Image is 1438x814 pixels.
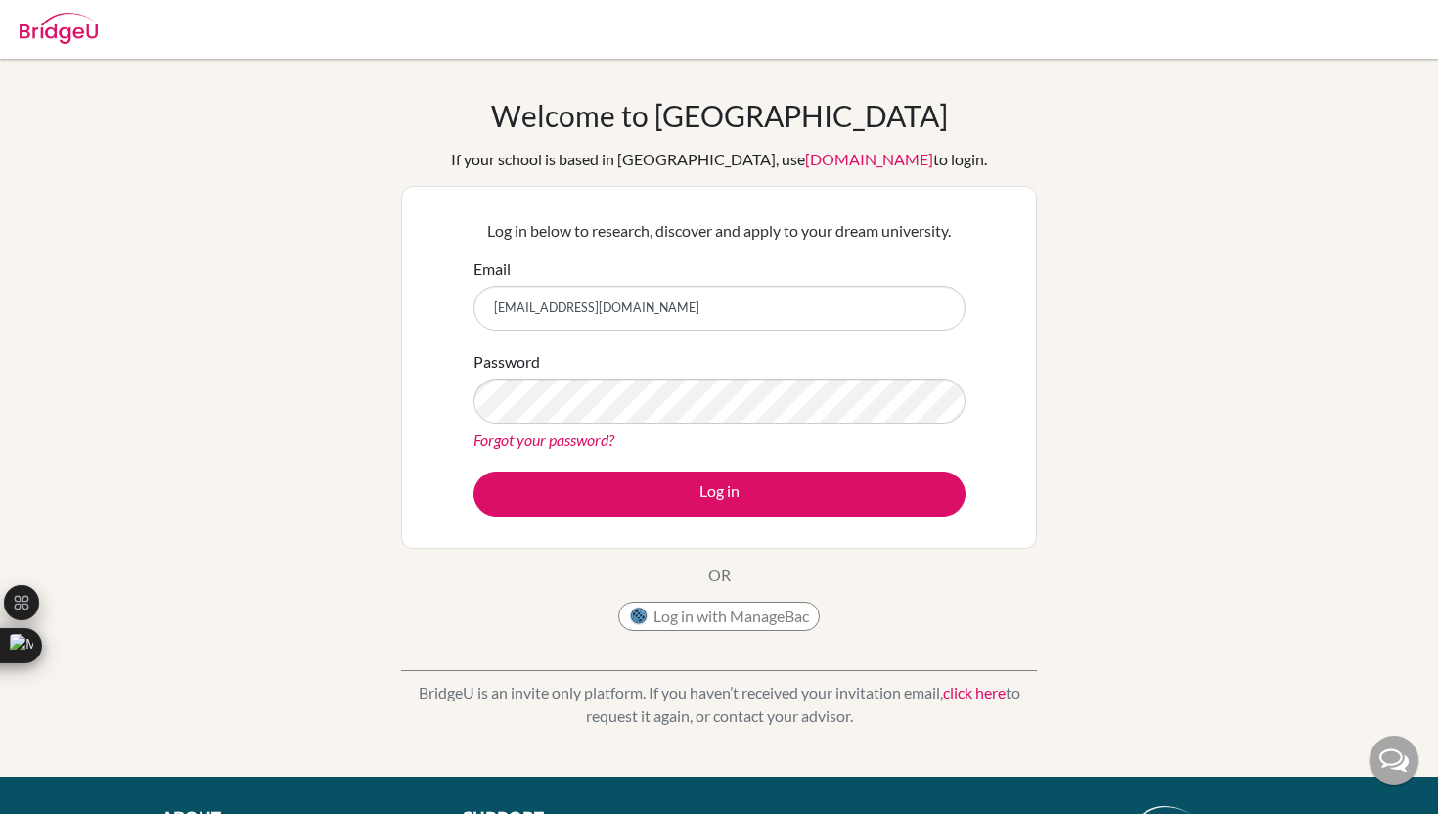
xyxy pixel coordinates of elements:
button: Log in with ManageBac [618,602,820,631]
label: Email [473,257,511,281]
a: [DOMAIN_NAME] [805,150,933,168]
button: Log in [473,472,966,517]
p: Log in below to research, discover and apply to your dream university. [473,219,966,243]
h1: Welcome to [GEOGRAPHIC_DATA] [491,98,948,133]
label: Password [473,350,540,374]
p: OR [708,564,731,587]
a: click here [943,683,1006,701]
img: Bridge-U [20,13,98,44]
a: Forgot your password? [473,430,614,449]
div: If your school is based in [GEOGRAPHIC_DATA], use to login. [451,148,987,171]
p: BridgeU is an invite only platform. If you haven’t received your invitation email, to request it ... [401,681,1037,728]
